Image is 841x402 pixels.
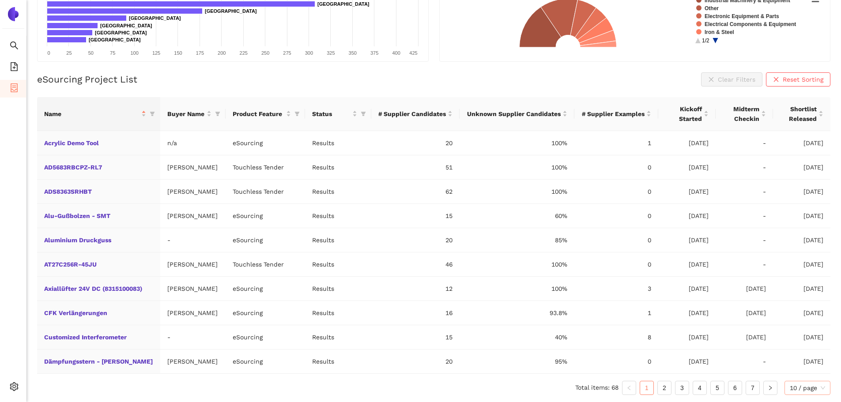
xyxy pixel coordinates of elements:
[37,73,137,86] h2: eSourcing Project List
[716,325,773,349] td: [DATE]
[100,23,152,28] text: [GEOGRAPHIC_DATA]
[305,301,371,325] td: Results
[226,131,305,155] td: eSourcing
[460,325,574,349] td: 40%
[768,385,773,391] span: right
[581,109,645,119] span: # Supplier Examples
[305,325,371,349] td: Results
[574,277,658,301] td: 3
[675,381,689,394] a: 3
[460,252,574,277] td: 100%
[160,277,226,301] td: [PERSON_NAME]
[226,277,305,301] td: eSourcing
[574,131,658,155] td: 1
[409,50,417,56] text: 425
[460,97,574,131] th: this column's title is Unknown Supplier Candidates,this column is sortable
[460,301,574,325] td: 93.8%
[574,97,658,131] th: this column's title is # Supplier Examples,this column is sortable
[371,204,460,228] td: 15
[780,104,817,124] span: Shortlist Released
[705,5,719,11] text: Other
[640,381,654,395] li: 1
[716,131,773,155] td: -
[746,381,760,395] li: 7
[44,109,140,119] span: Name
[317,1,370,7] text: [GEOGRAPHIC_DATA]
[763,381,777,395] button: right
[371,349,460,374] td: 20
[773,277,830,301] td: [DATE]
[574,252,658,277] td: 0
[226,180,305,204] td: Touchless Tender
[371,155,460,180] td: 51
[305,252,371,277] td: Results
[460,131,574,155] td: 100%
[371,131,460,155] td: 20
[205,8,257,14] text: [GEOGRAPHIC_DATA]
[716,97,773,131] th: this column's title is Midterm Checkin,this column is sortable
[110,50,115,56] text: 75
[783,75,823,84] span: Reset Sorting
[305,277,371,301] td: Results
[129,15,181,21] text: [GEOGRAPHIC_DATA]
[657,381,671,395] li: 2
[294,111,300,116] span: filter
[359,107,368,120] span: filter
[460,155,574,180] td: 100%
[305,97,371,131] th: this column's title is Status,this column is sortable
[378,109,446,119] span: # Supplier Candidates
[658,252,716,277] td: [DATE]
[728,381,742,395] li: 6
[773,97,830,131] th: this column's title is Shortlist Released,this column is sortable
[711,381,724,394] a: 5
[370,50,378,56] text: 375
[716,180,773,204] td: -
[226,301,305,325] td: eSourcing
[349,50,357,56] text: 350
[622,381,636,395] button: left
[312,109,351,119] span: Status
[693,381,707,395] li: 4
[766,72,830,86] button: closeReset Sorting
[658,381,671,394] a: 2
[371,97,460,131] th: this column's title is # Supplier Candidates,this column is sortable
[226,204,305,228] td: eSourcing
[773,155,830,180] td: [DATE]
[658,349,716,374] td: [DATE]
[160,131,226,155] td: n/a
[575,381,618,395] li: Total items: 68
[130,50,138,56] text: 100
[773,252,830,277] td: [DATE]
[196,50,204,56] text: 175
[693,381,706,394] a: 4
[361,111,366,116] span: filter
[371,180,460,204] td: 62
[283,50,291,56] text: 275
[226,252,305,277] td: Touchless Tender
[10,379,19,397] span: setting
[47,50,50,56] text: 0
[658,155,716,180] td: [DATE]
[240,50,248,56] text: 225
[773,204,830,228] td: [DATE]
[460,204,574,228] td: 60%
[658,301,716,325] td: [DATE]
[658,325,716,349] td: [DATE]
[574,301,658,325] td: 1
[371,252,460,277] td: 46
[261,50,269,56] text: 250
[658,97,716,131] th: this column's title is Kickoff Started,this column is sortable
[226,325,305,349] td: eSourcing
[658,204,716,228] td: [DATE]
[293,107,302,120] span: filter
[148,107,157,120] span: filter
[773,131,830,155] td: [DATE]
[392,50,400,56] text: 400
[702,38,709,44] text: 1/2
[705,21,796,27] text: Electrical Components & Equipment
[640,381,653,394] a: 1
[675,381,689,395] li: 3
[467,109,561,119] span: Unknown Supplier Candidates
[716,277,773,301] td: [DATE]
[174,50,182,56] text: 150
